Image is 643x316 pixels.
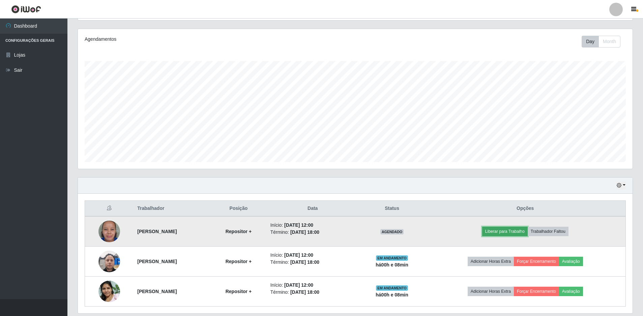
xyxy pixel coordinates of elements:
[133,201,211,217] th: Trabalhador
[266,201,359,217] th: Data
[226,229,252,234] strong: Repositor +
[290,259,319,265] time: [DATE] 18:00
[482,227,528,236] button: Liberar para Trabalho
[137,259,177,264] strong: [PERSON_NAME]
[211,201,266,217] th: Posição
[528,227,568,236] button: Trabalhador Faltou
[270,289,355,296] li: Término:
[582,36,620,48] div: First group
[270,282,355,289] li: Início:
[98,247,120,276] img: 1756647806574.jpeg
[270,252,355,259] li: Início:
[284,252,313,258] time: [DATE] 12:00
[582,36,599,48] button: Day
[359,201,425,217] th: Status
[376,285,408,291] span: EM ANDAMENTO
[98,217,120,247] img: 1756740185962.jpeg
[226,289,252,294] strong: Repositor +
[270,222,355,229] li: Início:
[598,36,620,48] button: Month
[85,36,304,43] div: Agendamentos
[290,229,319,235] time: [DATE] 18:00
[290,289,319,295] time: [DATE] 18:00
[468,257,514,266] button: Adicionar Horas Extra
[514,287,559,296] button: Forçar Encerramento
[559,287,583,296] button: Avaliação
[468,287,514,296] button: Adicionar Horas Extra
[376,262,408,267] strong: há 00 h e 08 min
[380,229,404,234] span: AGENDADO
[11,5,41,13] img: CoreUI Logo
[137,289,177,294] strong: [PERSON_NAME]
[582,36,626,48] div: Toolbar with button groups
[514,257,559,266] button: Forçar Encerramento
[270,229,355,236] li: Término:
[425,201,625,217] th: Opções
[137,229,177,234] strong: [PERSON_NAME]
[226,259,252,264] strong: Repositor +
[284,282,313,288] time: [DATE] 12:00
[376,292,408,297] strong: há 00 h e 08 min
[270,259,355,266] li: Término:
[98,277,120,306] img: 1756721929022.jpeg
[559,257,583,266] button: Avaliação
[376,255,408,261] span: EM ANDAMENTO
[284,222,313,228] time: [DATE] 12:00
